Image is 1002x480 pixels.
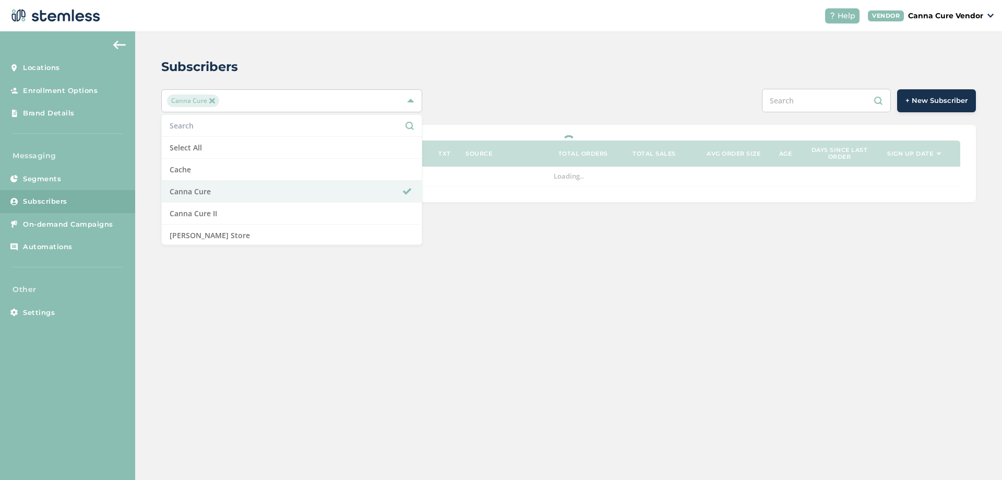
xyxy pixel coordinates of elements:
img: icon_down-arrow-small-66adaf34.svg [987,14,994,18]
span: + New Subscriber [905,96,968,106]
span: Help [838,10,855,21]
h2: Subscribers [161,57,238,76]
span: Locations [23,63,60,73]
img: icon-close-accent-8a337256.svg [209,98,214,103]
button: + New Subscriber [897,89,976,112]
div: VENDOR [868,10,904,21]
input: Search [762,89,891,112]
span: Canna Cure [167,95,219,107]
span: Automations [23,242,73,252]
span: Settings [23,308,55,318]
img: logo-dark-0685b13c.svg [8,5,100,26]
input: Search [170,120,414,131]
p: Canna Cure Vendor [908,10,983,21]
li: Canna Cure [162,181,422,203]
img: icon-arrow-back-accent-c549486e.svg [113,41,126,49]
span: Enrollment Options [23,86,98,96]
img: icon-help-white-03924b79.svg [829,13,836,19]
span: Subscribers [23,196,67,207]
li: Select All [162,137,422,159]
li: [PERSON_NAME] Store [162,225,422,246]
li: Cache [162,159,422,181]
iframe: Chat Widget [950,430,1002,480]
span: On-demand Campaigns [23,219,113,230]
span: Brand Details [23,108,75,119]
span: Segments [23,174,61,184]
li: Canna Cure II [162,203,422,225]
